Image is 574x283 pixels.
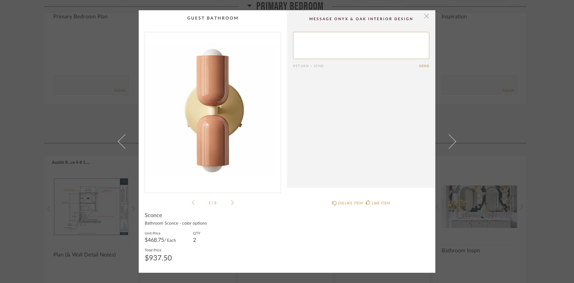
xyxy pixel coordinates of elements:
span: 2 [214,201,217,205]
label: Total Price [145,247,172,252]
span: / [212,201,214,205]
label: QTY [193,231,200,235]
span: 1 [209,201,212,205]
label: Unit Price [145,231,176,235]
div: LIKE ITEM [372,200,390,206]
span: $468.75 [145,238,164,243]
img: 7e66ce7e-a8c0-4d78-a81f-81479a9ce3a6_1000x1000.jpg [145,32,281,188]
div: 0 [145,32,281,188]
div: 2 [193,238,200,243]
span: Sconce [145,212,162,219]
button: Send [419,64,429,68]
div: $937.50 [145,255,172,262]
div: Bathroom Sconce - color options [145,221,281,226]
span: / Each [164,238,176,243]
button: Close [421,10,433,22]
div: Return = Send [293,64,419,68]
div: DISLIKE ITEM [338,200,363,206]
